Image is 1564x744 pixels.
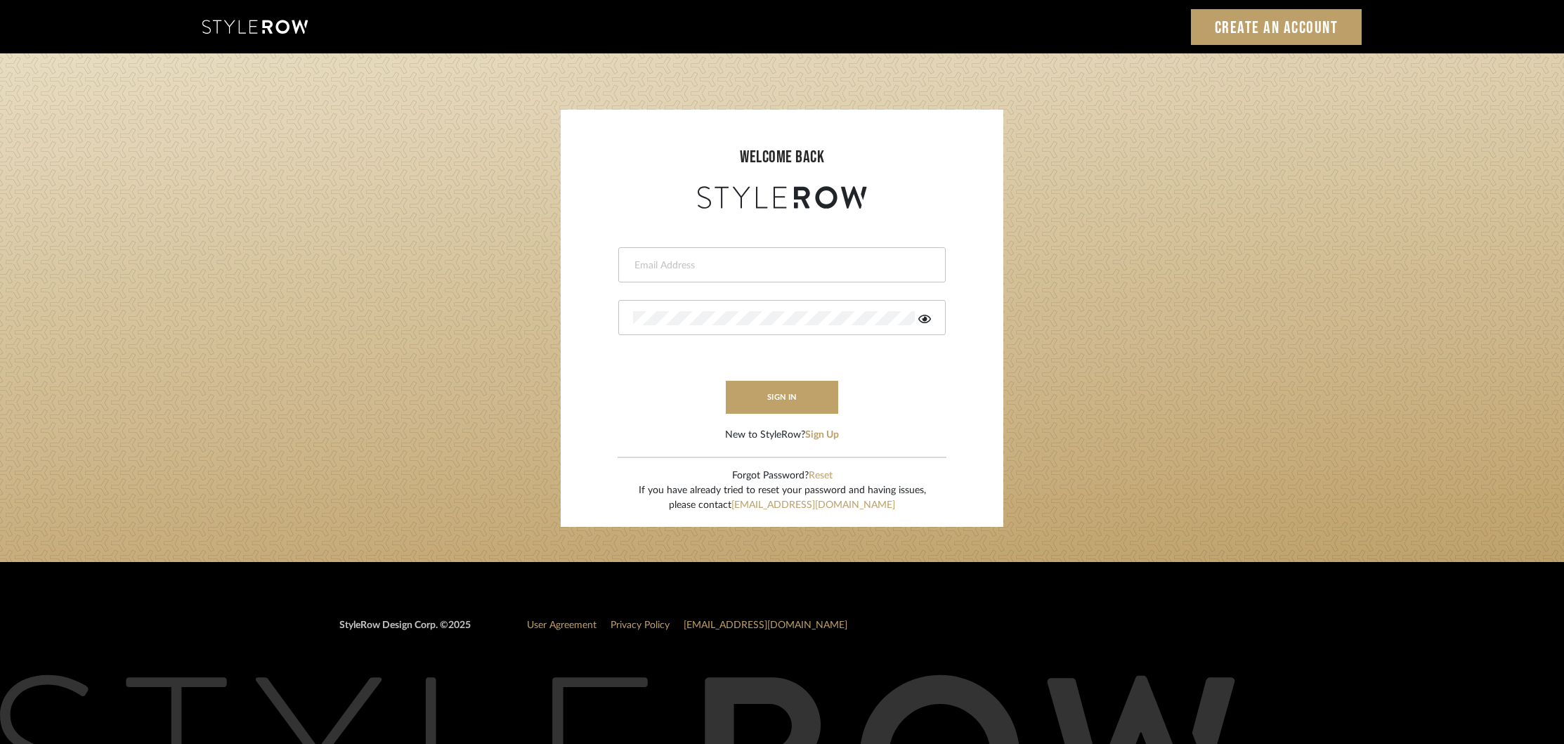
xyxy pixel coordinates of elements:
button: Reset [809,469,833,483]
a: Privacy Policy [611,620,670,630]
a: Create an Account [1191,9,1362,45]
div: StyleRow Design Corp. ©2025 [339,618,471,644]
a: [EMAIL_ADDRESS][DOMAIN_NAME] [731,500,895,510]
div: welcome back [575,145,989,170]
div: If you have already tried to reset your password and having issues, please contact [639,483,926,513]
button: Sign Up [805,428,839,443]
input: Email Address [633,259,927,273]
a: [EMAIL_ADDRESS][DOMAIN_NAME] [684,620,847,630]
div: New to StyleRow? [725,428,839,443]
button: sign in [726,381,838,414]
a: User Agreement [527,620,597,630]
div: Forgot Password? [639,469,926,483]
